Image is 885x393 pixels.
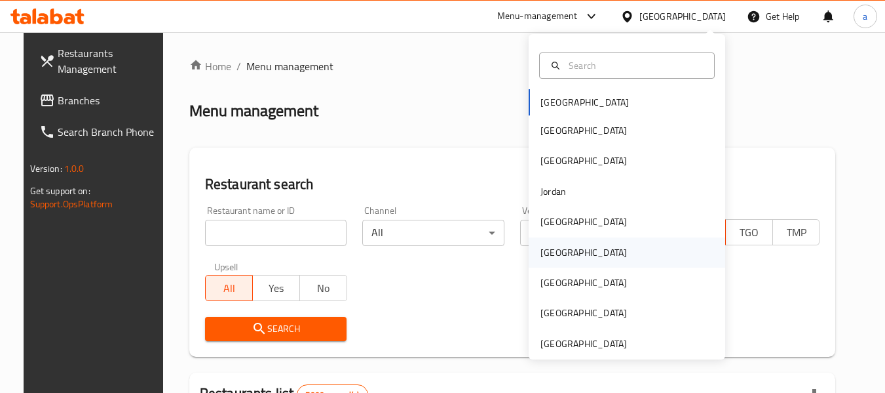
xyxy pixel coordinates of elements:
a: Restaurants Management [29,37,172,85]
button: All [205,275,253,301]
div: [GEOGRAPHIC_DATA] [540,337,627,351]
nav: breadcrumb [189,58,836,74]
div: [GEOGRAPHIC_DATA] [540,306,627,320]
h2: Restaurant search [205,175,820,194]
label: Upsell [214,262,238,271]
div: All [520,220,662,246]
span: Branches [58,93,161,108]
span: Restaurants Management [58,45,161,77]
span: Search [216,321,337,337]
button: Yes [252,275,300,301]
a: Branches [29,85,172,116]
button: Search [205,317,347,341]
div: Menu-management [497,9,578,24]
div: [GEOGRAPHIC_DATA] [639,9,726,24]
div: [GEOGRAPHIC_DATA] [540,245,627,260]
span: Yes [258,279,295,298]
div: [GEOGRAPHIC_DATA] [540,154,627,168]
span: a [863,9,867,24]
h2: Menu management [189,100,318,121]
button: TMP [772,219,820,245]
div: [GEOGRAPHIC_DATA] [540,276,627,290]
li: / [236,58,241,74]
div: [GEOGRAPHIC_DATA] [540,215,627,229]
button: TGO [725,219,773,245]
a: Search Branch Phone [29,116,172,148]
span: Menu management [246,58,333,74]
span: Get support on: [30,182,90,199]
div: Jordan [540,184,566,199]
span: Version: [30,160,62,177]
button: No [299,275,347,301]
span: TMP [778,223,815,242]
div: [GEOGRAPHIC_DATA] [540,123,627,138]
span: 1.0.0 [64,160,85,177]
div: All [362,220,504,246]
span: All [211,279,248,298]
input: Search for restaurant name or ID.. [205,220,347,246]
span: No [305,279,342,298]
a: Home [189,58,231,74]
span: TGO [731,223,768,242]
a: Support.OpsPlatform [30,196,113,213]
input: Search [563,58,706,73]
span: Search Branch Phone [58,124,161,140]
